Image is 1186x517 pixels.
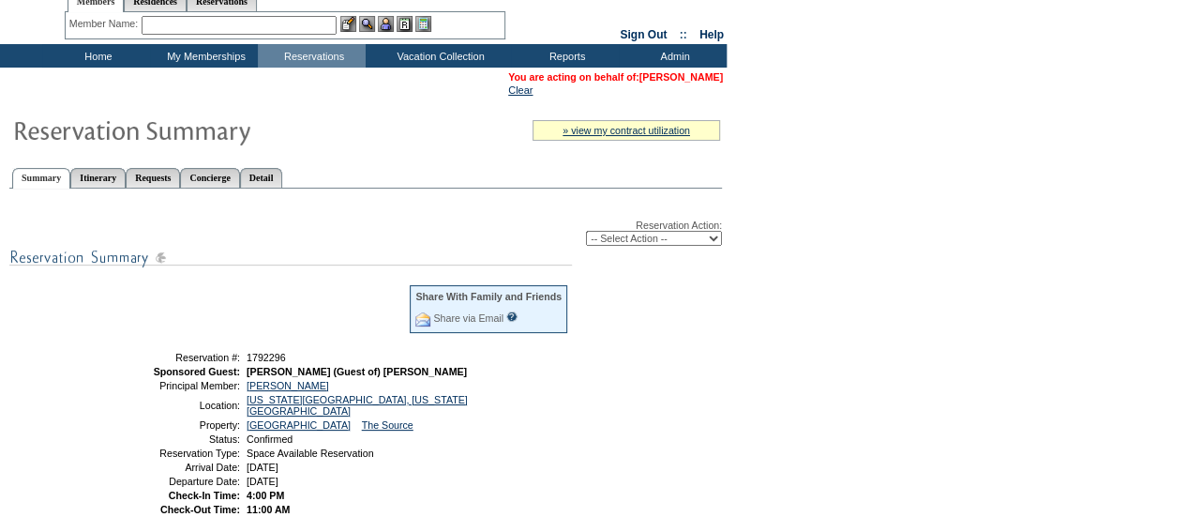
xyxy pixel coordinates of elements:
[359,16,375,32] img: View
[247,462,278,473] span: [DATE]
[563,125,690,136] a: » view my contract utilization
[9,220,722,246] div: Reservation Action:
[42,44,150,68] td: Home
[247,394,468,417] a: [US_STATE][GEOGRAPHIC_DATA], [US_STATE][GEOGRAPHIC_DATA]
[169,490,240,501] strong: Check-In Time:
[415,291,562,302] div: Share With Family and Friends
[699,28,724,41] a: Help
[366,44,511,68] td: Vacation Collection
[639,71,723,83] a: [PERSON_NAME]
[620,28,667,41] a: Sign Out
[106,476,240,487] td: Departure Date:
[106,462,240,473] td: Arrival Date:
[378,16,394,32] img: Impersonate
[247,352,286,363] span: 1792296
[247,366,467,377] span: [PERSON_NAME] (Guest of) [PERSON_NAME]
[362,419,413,431] a: The Source
[258,44,366,68] td: Reservations
[397,16,413,32] img: Reservations
[508,84,533,96] a: Clear
[240,168,283,188] a: Detail
[160,504,240,515] strong: Check-Out Time:
[247,448,373,459] span: Space Available Reservation
[106,448,240,459] td: Reservation Type:
[340,16,356,32] img: b_edit.gif
[433,312,503,324] a: Share via Email
[12,168,70,189] a: Summary
[247,490,284,501] span: 4:00 PM
[247,433,293,445] span: Confirmed
[247,476,278,487] span: [DATE]
[106,380,240,391] td: Principal Member:
[126,168,180,188] a: Requests
[619,44,727,68] td: Admin
[415,16,431,32] img: b_calculator.gif
[9,246,572,269] img: subTtlResSummary.gif
[511,44,619,68] td: Reports
[150,44,258,68] td: My Memberships
[106,352,240,363] td: Reservation #:
[508,71,723,83] span: You are acting on behalf of:
[106,433,240,445] td: Status:
[247,419,351,431] a: [GEOGRAPHIC_DATA]
[69,16,142,32] div: Member Name:
[680,28,687,41] span: ::
[247,380,329,391] a: [PERSON_NAME]
[106,394,240,417] td: Location:
[180,168,239,188] a: Concierge
[70,168,126,188] a: Itinerary
[506,312,518,322] input: What is this?
[247,504,290,515] span: 11:00 AM
[12,111,387,148] img: Reservaton Summary
[154,366,240,377] strong: Sponsored Guest:
[106,419,240,431] td: Property:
